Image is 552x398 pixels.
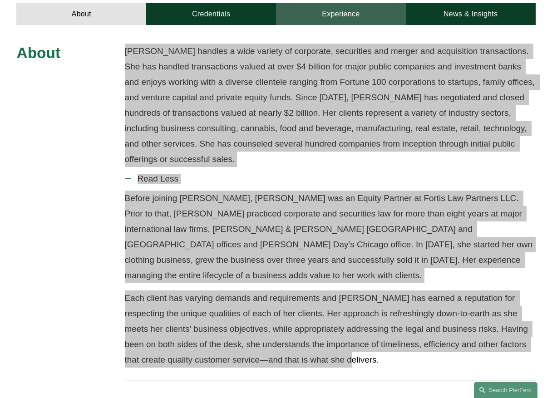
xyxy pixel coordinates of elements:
[125,44,536,167] p: [PERSON_NAME] handles a wide variety of corporate, securities and merger and acquisition transact...
[16,3,146,25] a: About
[125,191,536,283] p: Before joining [PERSON_NAME], [PERSON_NAME] was an Equity Partner at Fortis Law Partners LLC. Pri...
[125,167,536,191] button: Read Less
[276,3,406,25] a: Experience
[146,3,276,25] a: Credentials
[131,174,536,184] span: Read Less
[406,3,536,25] a: News & Insights
[125,290,536,368] p: Each client has varying demands and requirements and [PERSON_NAME] has earned a reputation for re...
[474,382,537,398] a: Search this site
[16,44,60,61] span: About
[125,191,536,375] div: Read Less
